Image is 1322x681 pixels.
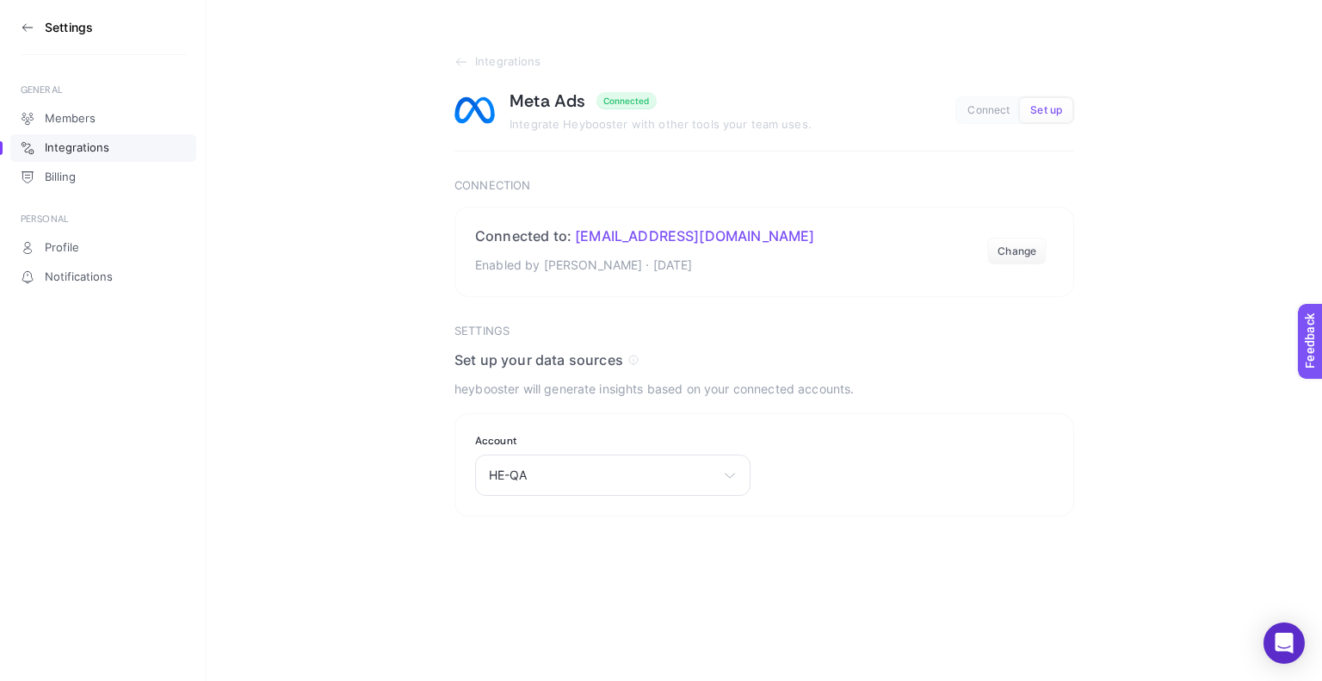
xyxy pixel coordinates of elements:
[10,234,196,262] a: Profile
[510,90,586,112] h1: Meta Ads
[45,141,109,155] span: Integrations
[1020,98,1072,122] button: Set up
[475,227,815,245] h2: Connected to:
[1030,104,1062,117] span: Set up
[45,241,79,255] span: Profile
[45,270,113,284] span: Notifications
[454,55,1074,69] a: Integrations
[45,21,93,34] h3: Settings
[475,255,815,275] p: Enabled by [PERSON_NAME] · [DATE]
[489,468,716,482] span: HE-QA
[454,179,1074,193] h3: Connection
[957,98,1020,122] button: Connect
[45,170,76,184] span: Billing
[10,5,65,19] span: Feedback
[454,351,623,368] span: Set up your data sources
[10,134,196,162] a: Integrations
[967,104,1010,117] span: Connect
[475,434,751,448] label: Account
[10,164,196,191] a: Billing
[10,105,196,133] a: Members
[475,55,541,69] span: Integrations
[45,112,96,126] span: Members
[21,83,186,96] div: GENERAL
[1263,622,1305,664] div: Open Intercom Messenger
[21,212,186,226] div: PERSONAL
[454,325,1074,338] h3: Settings
[10,263,196,291] a: Notifications
[454,379,1074,399] p: heybooster will generate insights based on your connected accounts.
[510,117,812,131] span: Integrate Heybooster with other tools your team uses.
[987,238,1047,265] button: Change
[603,96,650,106] div: Connected
[575,227,814,245] span: [EMAIL_ADDRESS][DOMAIN_NAME]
